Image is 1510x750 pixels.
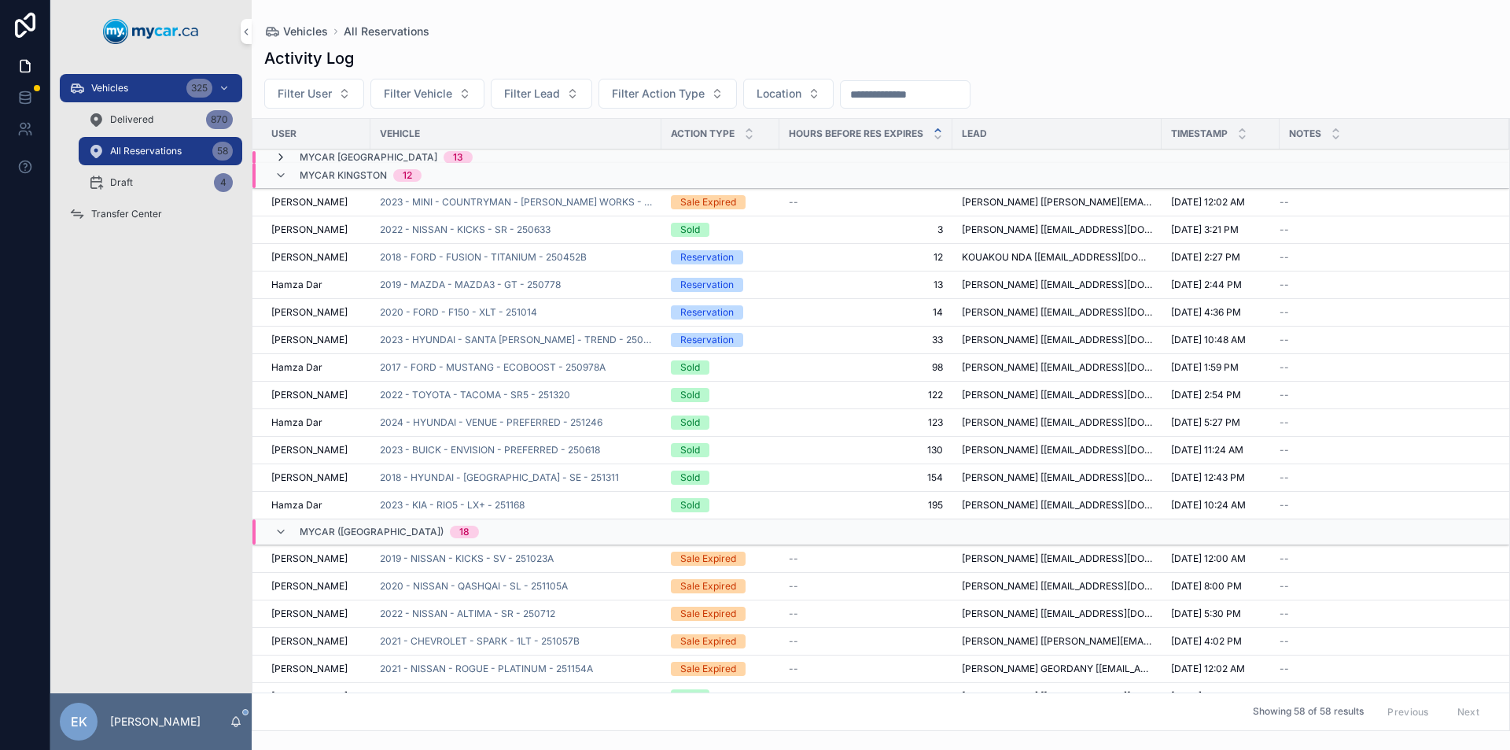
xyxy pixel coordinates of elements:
span: [DATE] 12:02 AM [1171,196,1245,209]
div: Sold [680,360,700,375]
a: 2023 - KIA - RIO5 - LX+ - 251168 [380,499,525,512]
div: 12 [403,169,412,182]
a: Vehicles [264,24,328,39]
span: Hamza Dar [271,361,322,374]
span: 2019 - NISSAN - KICKS - SV - 251023A [380,552,554,565]
div: Sale Expired [680,195,736,209]
span: Showing 58 of 58 results [1253,706,1364,719]
a: 2023 - HYUNDAI - SANTA [PERSON_NAME] - TREND - 250440 [380,334,652,346]
span: [PERSON_NAME] [[EMAIL_ADDRESS][DOMAIN_NAME]] [962,552,1152,565]
span: -- [1280,663,1289,675]
span: [PERSON_NAME] [271,196,348,209]
span: [PERSON_NAME] [[PERSON_NAME][EMAIL_ADDRESS][DOMAIN_NAME]] [962,635,1152,648]
a: 2023 - MINI - COUNTRYMAN - [PERSON_NAME] WORKS - 251351 [380,196,652,209]
span: [PERSON_NAME] [[EMAIL_ADDRESS][DOMAIN_NAME]] [962,361,1152,374]
span: 14 [789,306,943,319]
span: 98 [789,361,943,374]
span: [PERSON_NAME] [271,471,348,484]
span: 2023 - SUBARU - CROSSTREK - OUTDOOR - 251221A [380,690,621,703]
span: Transfer Center [91,208,162,220]
span: -- [1280,224,1289,236]
a: Draft4 [79,168,242,197]
span: [PERSON_NAME] [[EMAIL_ADDRESS][DOMAIN_NAME]] [962,471,1152,484]
div: Sold [680,498,700,512]
div: 870 [206,110,233,129]
a: 2019 - MAZDA - MAZDA3 - GT - 250778 [380,279,561,291]
a: 2022 - NISSAN - ALTIMA - SR - 250712 [380,608,555,620]
span: [PERSON_NAME] [[EMAIL_ADDRESS][DOMAIN_NAME]] [962,224,1152,236]
span: [PERSON_NAME] [[EMAIL_ADDRESS][DOMAIN_NAME]] [962,608,1152,620]
div: Reservation [680,250,734,264]
span: -- [789,608,798,620]
span: [DATE] 3:21 PM [1171,224,1239,236]
a: Transfer Center [60,200,242,228]
span: 123 [789,416,943,429]
span: -- [1280,279,1289,291]
span: [PERSON_NAME] [271,635,348,648]
a: All Reservations [344,24,429,39]
span: [DATE] 4:02 PM [1171,635,1242,648]
span: -- [1280,251,1289,264]
span: [PERSON_NAME] [271,224,348,236]
span: [DATE] 4:45 PM [1171,690,1242,703]
span: [PERSON_NAME] GEORDANY [[EMAIL_ADDRESS][DOMAIN_NAME]] [962,663,1152,675]
span: [DATE] 11:24 AM [1171,444,1243,456]
a: All Reservations58 [79,137,242,165]
span: [PERSON_NAME] [271,608,348,620]
span: Hours Before Res Expires [789,127,923,140]
span: MyCar [GEOGRAPHIC_DATA] [300,151,437,164]
div: 4 [214,173,233,192]
span: Draft [110,176,133,189]
span: Hamza Dar [271,416,322,429]
span: [PERSON_NAME] [271,663,348,675]
span: -- [1280,444,1289,456]
span: -- [789,196,798,209]
span: [DATE] 2:54 PM [1171,389,1241,401]
span: [PERSON_NAME] [[EMAIL_ADDRESS][DOMAIN_NAME]] [962,306,1152,319]
a: 2022 - TOYOTA - TACOMA - SR5 - 251320 [380,389,570,401]
span: [PERSON_NAME] [271,334,348,346]
span: 13 [789,279,943,291]
span: 2020 - NISSAN - QASHQAI - SL - 251105A [380,580,568,593]
button: Select Button [743,79,834,109]
div: Sold [680,471,700,485]
span: -- [1280,306,1289,319]
span: Filter User [278,86,332,102]
span: KOUAKOU NDA [[EMAIL_ADDRESS][DOMAIN_NAME]] [962,251,1152,264]
span: [DATE] 12:00 AM [1171,552,1246,565]
span: 130 [789,444,943,456]
span: 2021 - NISSAN - ROGUE - PLATINUM - 251154A [380,663,593,675]
span: -- [1280,471,1289,484]
span: 2023 - BUICK - ENVISION - PREFERRED - 250618 [380,444,600,456]
span: Vehicles [283,24,328,39]
span: Hamza Dar [271,279,322,291]
span: -- [789,580,798,593]
span: [DATE] 10:24 AM [1171,499,1246,512]
div: Reservation [680,305,734,320]
a: 2021 - CHEVROLET - SPARK - 1LT - 251057B [380,635,580,648]
button: Select Button [264,79,364,109]
span: 2017 - FORD - MUSTANG - ECOBOOST - 250978A [380,361,606,374]
span: -- [1280,389,1289,401]
span: Filter Action Type [612,86,705,102]
p: [PERSON_NAME] [110,714,201,730]
div: Sold [680,443,700,457]
span: Timestamp [1171,127,1228,140]
a: 2022 - NISSAN - KICKS - SR - 250633 [380,224,551,236]
a: 2018 - FORD - FUSION - TITANIUM - 250452B [380,251,587,264]
span: Delivered [110,113,153,126]
span: 122 [789,389,943,401]
a: 2024 - HYUNDAI - VENUE - PREFERRED - 251246 [380,416,602,429]
span: MyCar ([GEOGRAPHIC_DATA]) [300,526,444,538]
button: Select Button [598,79,737,109]
span: -- [1280,416,1289,429]
span: Vehicles [91,82,128,94]
div: Reservation [680,333,734,347]
span: [DATE] 2:44 PM [1171,279,1242,291]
